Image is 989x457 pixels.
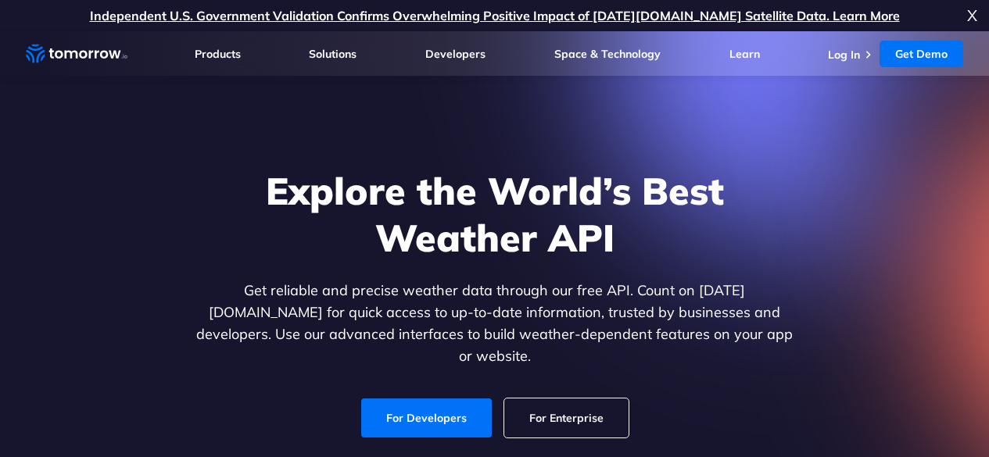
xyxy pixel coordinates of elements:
[361,398,492,437] a: For Developers
[504,398,629,437] a: For Enterprise
[425,47,486,61] a: Developers
[880,41,963,67] a: Get Demo
[193,280,797,367] p: Get reliable and precise weather data through our free API. Count on [DATE][DOMAIN_NAME] for quic...
[828,48,860,62] a: Log In
[554,47,661,61] a: Space & Technology
[729,47,760,61] a: Learn
[26,42,127,66] a: Home link
[193,167,797,261] h1: Explore the World’s Best Weather API
[309,47,357,61] a: Solutions
[90,8,900,23] a: Independent U.S. Government Validation Confirms Overwhelming Positive Impact of [DATE][DOMAIN_NAM...
[195,47,241,61] a: Products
